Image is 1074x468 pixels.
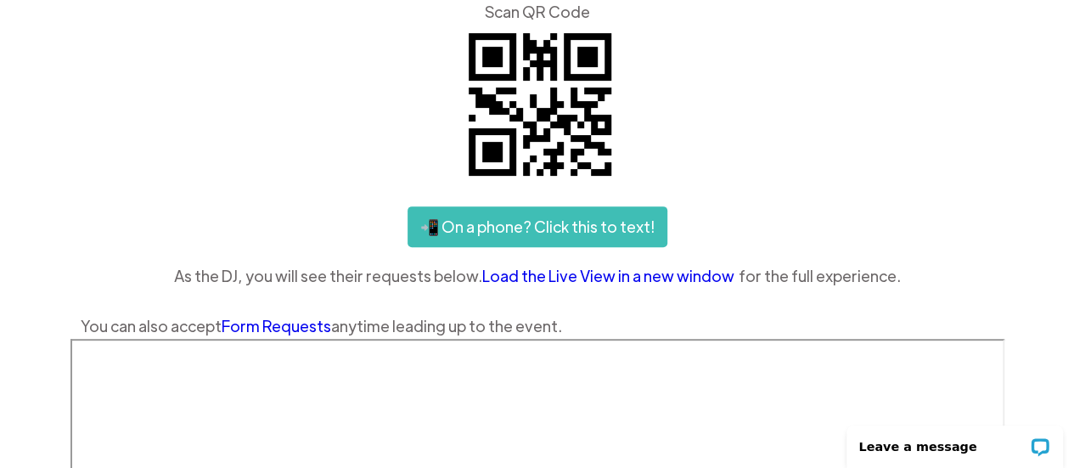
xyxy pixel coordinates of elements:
a: 📲 On a phone? Click this to text! [408,206,667,247]
img: QR code [455,20,625,189]
iframe: LiveChat chat widget [835,414,1074,468]
div: As the DJ, you will see their requests below. for the full experience. [81,263,993,289]
a: Load the Live View in a new window [482,263,739,289]
a: Form Requests [222,316,331,335]
div: You can also accept anytime leading up to the event. [81,313,993,339]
